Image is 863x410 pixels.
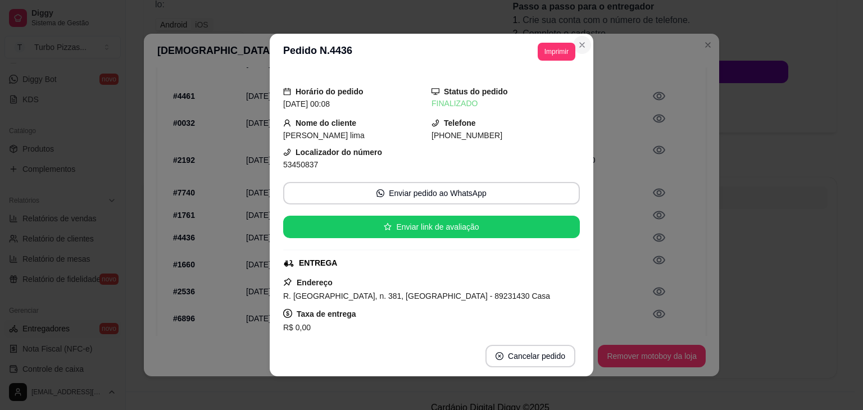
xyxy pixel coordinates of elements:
strong: Telefone [444,119,476,127]
strong: Nome do cliente [296,119,356,127]
span: dollar [283,309,292,318]
span: user [283,119,291,127]
span: whats-app [376,189,384,197]
span: calendar [283,88,291,95]
strong: Taxa de entrega [297,309,356,318]
h3: Pedido N. 4436 [283,43,352,61]
span: [DATE] 00:08 [283,99,330,108]
strong: Horário do pedido [296,87,364,96]
button: starEnviar link de avaliação [283,216,580,238]
span: pushpin [283,277,292,286]
span: [PERSON_NAME] lima [283,131,365,140]
strong: Localizador do número [296,148,382,157]
button: close-circleCancelar pedido [485,345,575,367]
span: close-circle [496,352,503,360]
strong: Status do pedido [444,87,508,96]
span: 53450837 [283,160,318,169]
span: [PHONE_NUMBER] [431,131,502,140]
span: phone [283,148,291,156]
button: Imprimir [538,43,575,61]
button: Close [573,36,591,54]
div: ENTREGA [299,257,337,269]
span: star [384,223,392,231]
span: phone [431,119,439,127]
span: desktop [431,88,439,95]
span: R$ 0,00 [283,323,311,332]
strong: Endereço [297,278,333,287]
div: FINALIZADO [431,98,580,110]
span: R. [GEOGRAPHIC_DATA], n. 381, [GEOGRAPHIC_DATA] - 89231430 Casa [283,291,550,300]
button: whats-appEnviar pedido ao WhatsApp [283,182,580,204]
